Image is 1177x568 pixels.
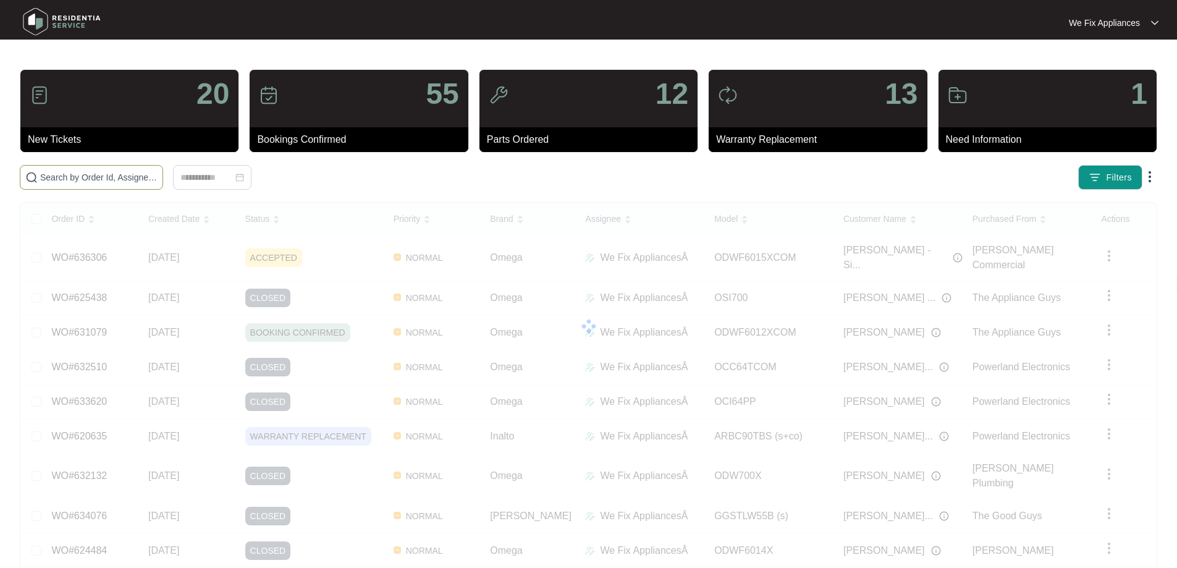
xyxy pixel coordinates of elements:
img: icon [718,85,738,105]
p: 12 [656,79,688,109]
p: Bookings Confirmed [257,132,468,147]
img: icon [948,85,968,105]
img: filter icon [1089,171,1101,184]
img: search-icon [25,171,38,184]
img: icon [30,85,49,105]
p: 13 [885,79,918,109]
p: 55 [426,79,458,109]
p: 1 [1131,79,1147,109]
p: 20 [196,79,229,109]
p: New Tickets [28,132,238,147]
p: We Fix Appliances [1069,17,1140,29]
button: filter iconFilters [1078,165,1142,190]
input: Search by Order Id, Assignee Name, Customer Name, Brand and Model [40,171,158,184]
p: Need Information [946,132,1157,147]
span: Filters [1106,171,1132,184]
img: icon [259,85,279,105]
p: Parts Ordered [487,132,698,147]
p: Warranty Replacement [716,132,927,147]
img: residentia service logo [19,3,105,40]
img: icon [489,85,508,105]
img: dropdown arrow [1142,169,1157,184]
img: dropdown arrow [1151,20,1158,26]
